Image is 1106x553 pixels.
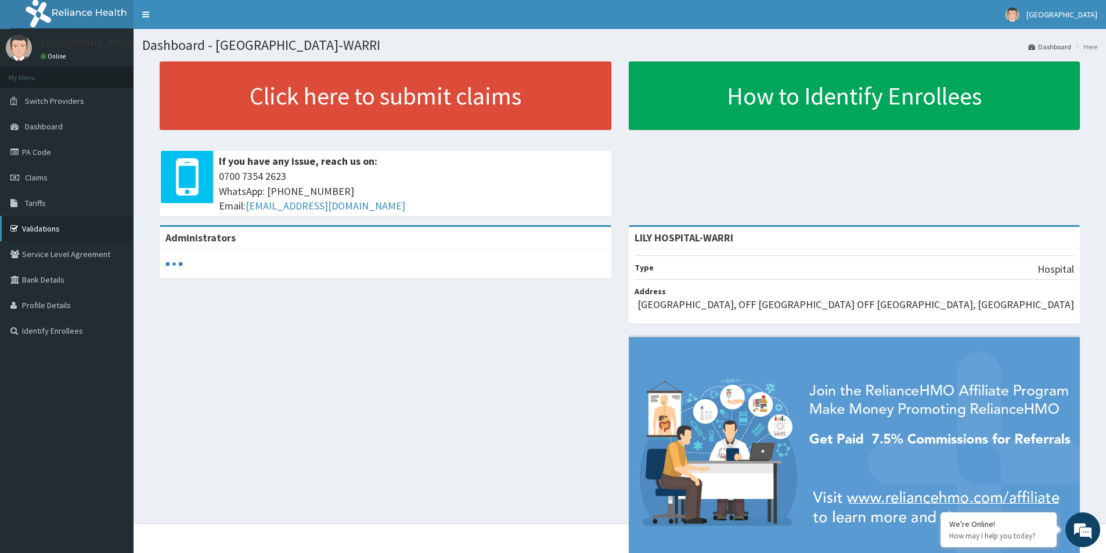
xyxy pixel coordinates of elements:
b: Administrators [165,231,236,244]
b: Address [635,286,666,297]
span: Switch Providers [25,96,84,106]
a: [EMAIL_ADDRESS][DOMAIN_NAME] [246,199,405,212]
b: Type [635,262,654,273]
a: Dashboard [1028,42,1071,52]
a: Click here to submit claims [160,62,611,130]
a: How to Identify Enrollees [629,62,1080,130]
p: [GEOGRAPHIC_DATA] [41,38,136,48]
span: Dashboard [25,121,63,132]
img: User Image [1005,8,1019,22]
p: Hospital [1037,262,1074,277]
h1: Dashboard - [GEOGRAPHIC_DATA]-WARRI [142,38,1097,53]
b: If you have any issue, reach us on: [219,154,377,168]
span: 0700 7354 2623 WhatsApp: [PHONE_NUMBER] Email: [219,169,606,214]
span: Tariffs [25,198,46,208]
div: We're Online! [949,519,1048,529]
img: User Image [6,35,32,61]
strong: LILY HOSPITAL-WARRI [635,231,733,244]
li: Here [1072,42,1097,52]
span: [GEOGRAPHIC_DATA] [1026,9,1097,20]
p: How may I help you today? [949,531,1048,541]
p: [GEOGRAPHIC_DATA], OFF [GEOGRAPHIC_DATA] OFF [GEOGRAPHIC_DATA], [GEOGRAPHIC_DATA] [637,297,1074,312]
svg: audio-loading [165,255,183,273]
span: Claims [25,172,48,183]
a: Online [41,52,69,60]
